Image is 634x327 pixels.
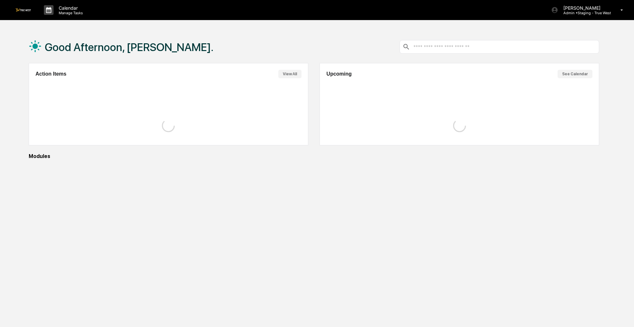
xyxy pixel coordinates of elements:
p: Calendar [54,5,86,11]
button: View All [278,70,302,78]
p: Admin • Staging - True West [558,11,611,15]
p: [PERSON_NAME] [558,5,611,11]
div: Modules [29,153,599,159]
h1: Good Afternoon, [PERSON_NAME]. [45,41,213,54]
img: logo [15,8,31,11]
h2: Upcoming [326,71,352,77]
h2: Action Items [35,71,66,77]
p: Manage Tasks [54,11,86,15]
button: See Calendar [558,70,592,78]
